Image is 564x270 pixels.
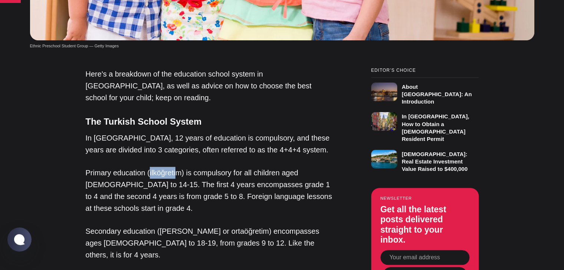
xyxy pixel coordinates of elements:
[86,167,334,214] p: Primary education (ilköğretim) is compulsory for all children aged [DEMOGRAPHIC_DATA] to 14-15. T...
[380,196,469,200] small: Newsletter
[380,205,469,245] h3: Get all the latest posts delivered straight to your inbox.
[402,113,469,142] h3: In [GEOGRAPHIC_DATA], How to Obtain a [DEMOGRAPHIC_DATA] Resident Permit
[86,115,334,128] h4: The Turkish School System
[86,225,334,261] p: Secondary education ([PERSON_NAME] or ortaöğretim) encompasses ages [DEMOGRAPHIC_DATA] to 18-19, ...
[402,151,468,172] h3: [DEMOGRAPHIC_DATA]: Real Estate Investment Value Raised to $400,000
[371,147,479,173] a: [DEMOGRAPHIC_DATA]: Real Estate Investment Value Raised to $400,000
[86,68,334,104] p: Here's a breakdown of the education school system in [GEOGRAPHIC_DATA], as well as advice on how ...
[380,250,469,265] input: Your email address
[371,77,479,105] a: About [GEOGRAPHIC_DATA]: An Introduction
[402,84,472,105] h3: About [GEOGRAPHIC_DATA]: An Introduction
[86,132,334,156] p: In [GEOGRAPHIC_DATA], 12 years of education is compulsory, and these years are divided into 3 cat...
[371,109,479,143] a: In [GEOGRAPHIC_DATA], How to Obtain a [DEMOGRAPHIC_DATA] Resident Permit
[371,68,479,73] small: Editor’s Choice
[30,43,534,49] figcaption: Ethnic Preschool Student Group — Getty Images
